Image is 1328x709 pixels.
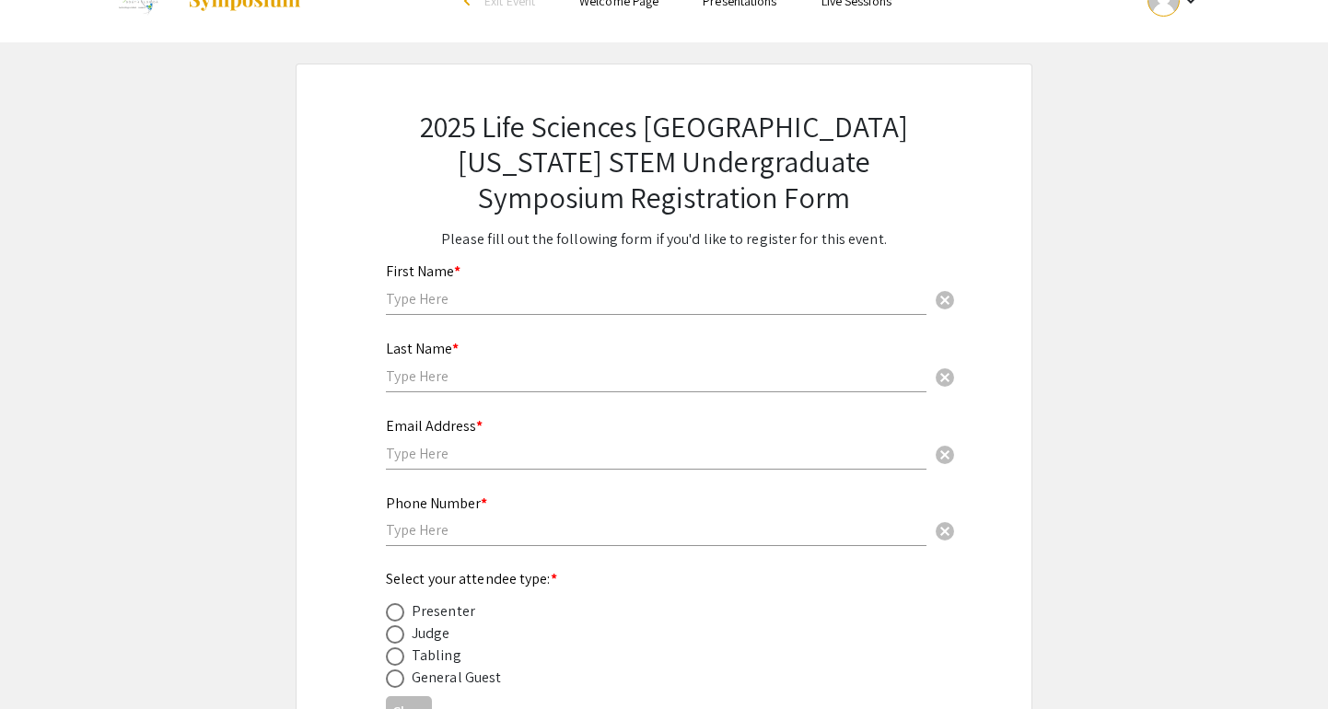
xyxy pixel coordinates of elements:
[386,569,557,588] mat-label: Select your attendee type:
[14,626,78,695] iframe: Chat
[386,366,926,386] input: Type Here
[934,444,956,466] span: cancel
[934,366,956,389] span: cancel
[386,228,942,250] p: Please fill out the following form if you'd like to register for this event.
[386,339,459,358] mat-label: Last Name
[934,289,956,311] span: cancel
[926,357,963,394] button: Clear
[412,600,475,622] div: Presenter
[386,289,926,308] input: Type Here
[412,645,461,667] div: Tabling
[386,444,926,463] input: Type Here
[412,622,450,645] div: Judge
[386,262,460,281] mat-label: First Name
[386,109,942,215] h2: 2025 Life Sciences [GEOGRAPHIC_DATA][US_STATE] STEM Undergraduate Symposium Registration Form
[386,494,487,513] mat-label: Phone Number
[926,281,963,318] button: Clear
[386,416,483,436] mat-label: Email Address
[934,520,956,542] span: cancel
[926,512,963,549] button: Clear
[386,520,926,540] input: Type Here
[412,667,501,689] div: General Guest
[926,435,963,471] button: Clear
